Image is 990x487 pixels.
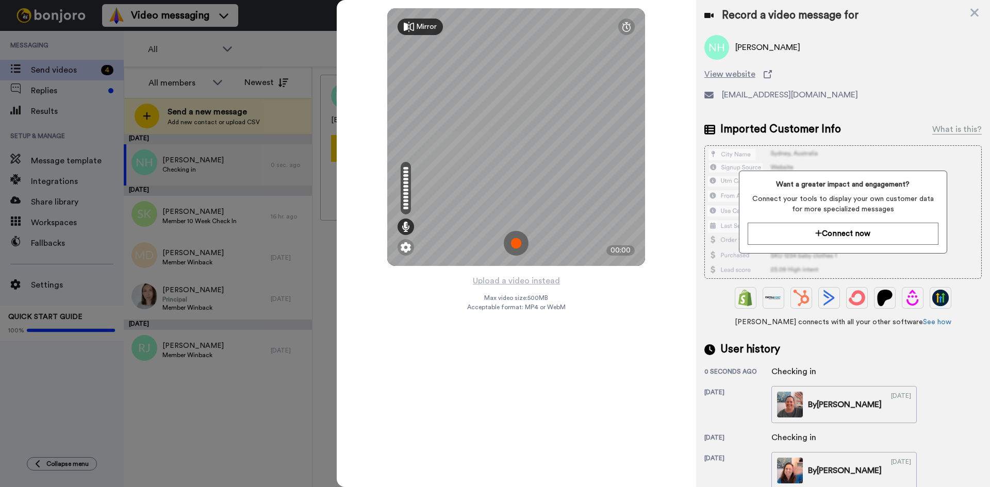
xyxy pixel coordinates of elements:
img: Drip [904,290,921,306]
img: ic_record_start.svg [504,231,529,256]
div: 0 seconds ago [704,367,771,378]
img: 654c326f-04c0-40ed-8dde-49ebf07ca21d-thumb.jpg [777,392,803,417]
img: Patreon [877,290,893,306]
img: ic_gear.svg [401,242,411,253]
img: Hubspot [793,290,810,306]
a: View website [704,68,982,80]
button: Upload a video instead [470,274,563,288]
div: By [PERSON_NAME] [808,398,882,411]
span: Want a greater impact and engagement? [748,179,938,190]
div: 00:00 [606,245,635,256]
span: User history [720,342,780,357]
img: ConvertKit [849,290,865,306]
div: Checking in [771,365,823,378]
a: See how [923,318,951,326]
img: GoHighLevel [932,290,949,306]
div: By [PERSON_NAME] [808,464,882,477]
span: [EMAIL_ADDRESS][DOMAIN_NAME] [722,89,858,101]
span: Imported Customer Info [720,122,841,137]
span: Acceptable format: MP4 or WebM [467,303,566,311]
div: [DATE] [704,388,771,423]
span: Connect your tools to display your own customer data for more specialized messages [748,194,938,214]
img: 03f18970-8bc8-4d91-aebf-1de5aaf9d526-thumb.jpg [777,458,803,483]
span: [PERSON_NAME] connects with all your other software [704,317,982,327]
img: Ontraport [765,290,782,306]
div: Checking in [771,431,823,444]
img: ActiveCampaign [821,290,837,306]
span: Max video size: 500 MB [484,294,548,302]
div: [DATE] [704,433,771,444]
div: What is this? [932,123,982,136]
a: By[PERSON_NAME][DATE] [771,386,917,423]
div: [DATE] [891,392,911,417]
span: View website [704,68,755,80]
img: Shopify [737,290,754,306]
div: [DATE] [891,458,911,483]
button: Connect now [748,223,938,245]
